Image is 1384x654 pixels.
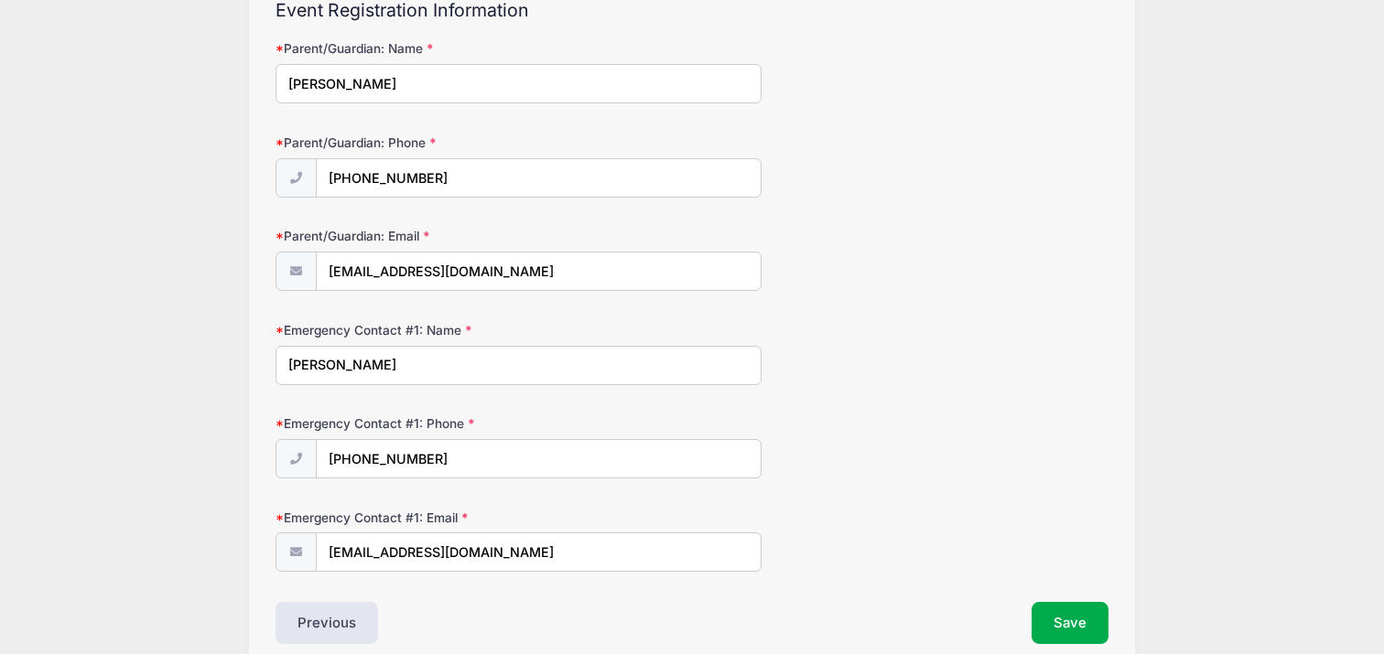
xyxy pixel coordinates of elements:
[316,158,762,198] input: (xxx) xxx-xxxx
[316,252,762,291] input: email@email.com
[316,532,762,572] input: email@email.com
[276,321,553,339] label: Emergency Contact #1: Name
[1032,602,1108,644] button: Save
[276,39,553,58] label: Parent/Guardian: Name
[316,439,762,478] input: (xxx) xxx-xxxx
[276,509,553,527] label: Emergency Contact #1: Email
[276,134,553,152] label: Parent/Guardian: Phone
[276,227,553,245] label: Parent/Guardian: Email
[276,602,378,644] button: Previous
[276,414,553,433] label: Emergency Contact #1: Phone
